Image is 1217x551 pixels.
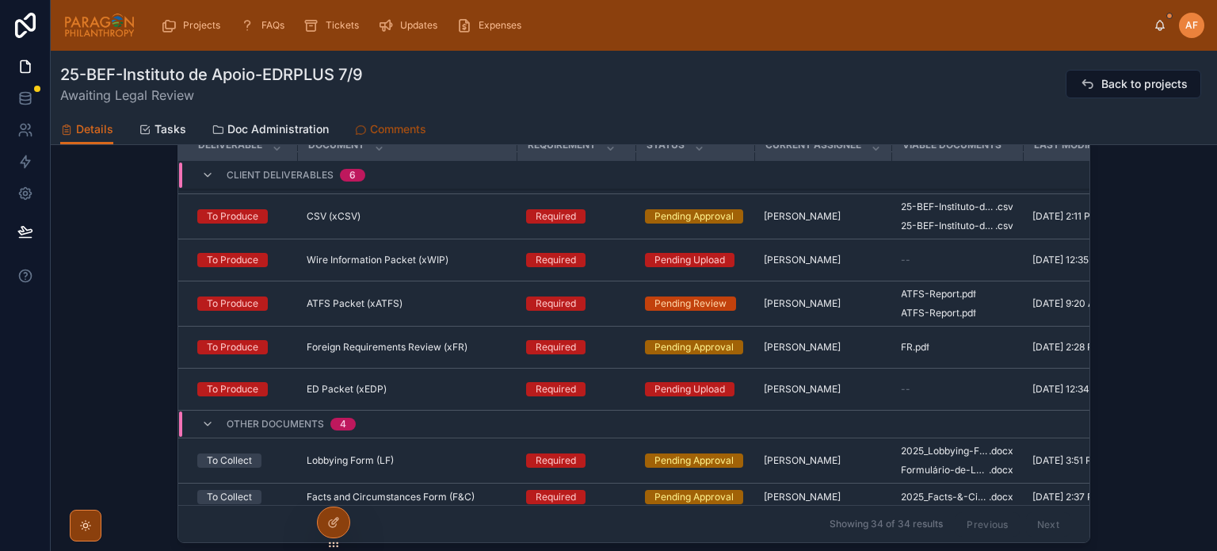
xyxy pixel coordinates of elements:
[536,490,576,504] div: Required
[1034,139,1108,151] span: Last Modified
[207,340,258,354] div: To Produce
[764,383,882,396] a: [PERSON_NAME]
[197,382,288,396] a: To Produce
[913,341,929,354] span: .pdf
[645,382,745,396] a: Pending Upload
[307,210,507,223] a: CSV (xCSV)
[764,454,841,467] span: [PERSON_NAME]
[764,341,841,354] span: [PERSON_NAME]
[989,491,1013,503] span: .docx
[536,340,576,354] div: Required
[764,491,841,503] span: [PERSON_NAME]
[901,220,995,232] span: 25-BEF-Instituto-de-Apoio-EDRPLUS-7-9
[764,341,882,354] a: [PERSON_NAME]
[995,201,1013,213] span: .csv
[307,341,507,354] a: Foreign Requirements Review (xFR)
[764,383,841,396] span: [PERSON_NAME]
[370,121,426,137] span: Comments
[654,209,734,224] div: Pending Approval
[901,491,989,503] span: 2025_Facts-&-Circumstances-Test
[764,491,882,503] a: [PERSON_NAME]
[1032,383,1132,396] a: [DATE] 12:34 PM
[1032,341,1102,354] span: [DATE] 2:28 PM
[207,453,252,468] div: To Collect
[156,11,231,40] a: Projects
[63,13,135,38] img: App logo
[60,115,113,145] a: Details
[1032,210,1099,223] span: [DATE] 2:11 PM
[197,453,288,468] a: To Collect
[536,253,576,267] div: Required
[207,297,258,311] div: To Produce
[536,209,576,224] div: Required
[308,139,364,151] span: Document
[959,288,976,300] span: .pdf
[307,297,402,310] span: ATFS Packet (xATFS)
[901,464,989,476] span: Formulário-de-Lobby-(LF)-v2
[452,11,532,40] a: Expenses
[307,254,507,266] a: Wire Information Packet (xWIP)
[307,383,387,396] span: ED Packet (xEDP)
[526,209,626,224] a: Required
[307,297,507,310] a: ATFS Packet (xATFS)
[197,253,288,267] a: To Produce
[654,253,725,267] div: Pending Upload
[307,210,361,223] span: CSV (xCSV)
[901,383,1013,396] a: --
[645,453,745,468] a: Pending Approval
[307,454,507,467] a: Lobbying Form (LF)
[526,382,626,396] a: Required
[349,169,356,182] div: 6
[645,209,745,224] a: Pending Approval
[901,445,989,457] span: 2025_Lobbying-Form
[654,490,734,504] div: Pending Approval
[60,86,363,105] span: Awaiting Legal Review
[307,383,507,396] a: ED Packet (xEDP)
[1032,210,1132,223] a: [DATE] 2:11 PM
[645,340,745,354] a: Pending Approval
[299,11,370,40] a: Tickets
[198,139,262,151] span: Deliverable
[902,139,1001,151] span: Viable Documents
[995,220,1013,232] span: .csv
[207,209,258,224] div: To Produce
[235,11,296,40] a: FAQs
[901,307,959,320] span: ATFS-Report
[526,253,626,267] a: Required
[901,491,1013,503] a: 2025_Facts-&-Circumstances-Test.docx
[765,139,861,151] span: Current Assignee
[479,19,521,32] span: Expenses
[901,383,910,396] span: --
[654,382,725,396] div: Pending Upload
[307,341,467,354] span: Foreign Requirements Review (xFR)
[1032,454,1101,467] span: [DATE] 3:51 PM
[326,19,359,32] span: Tickets
[354,115,426,147] a: Comments
[261,19,284,32] span: FAQs
[1032,454,1132,467] a: [DATE] 3:51 PM
[901,254,1013,266] a: --
[645,297,745,311] a: Pending Review
[1066,70,1201,98] button: Back to projects
[901,341,1013,354] a: FR.pdf
[901,288,959,300] span: ATFS-Report
[1032,254,1132,266] a: [DATE] 12:35 PM
[901,288,1013,320] a: ATFS-Report.pdfATFS-Report.pdf
[536,382,576,396] div: Required
[212,115,329,147] a: Doc Administration
[647,139,685,151] span: Status
[207,382,258,396] div: To Produce
[183,19,220,32] span: Projects
[528,139,596,151] span: Requirement
[645,490,745,504] a: Pending Approval
[76,121,113,137] span: Details
[536,297,576,311] div: Required
[764,297,882,310] a: [PERSON_NAME]
[400,19,437,32] span: Updates
[227,169,334,182] span: Client Deliverables
[901,445,1013,476] a: 2025_Lobbying-Form.docxFormulário-de-Lobby-(LF)-v2.docx
[1032,341,1132,354] a: [DATE] 2:28 PM
[307,254,448,266] span: Wire Information Packet (xWIP)
[139,115,186,147] a: Tasks
[654,453,734,468] div: Pending Approval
